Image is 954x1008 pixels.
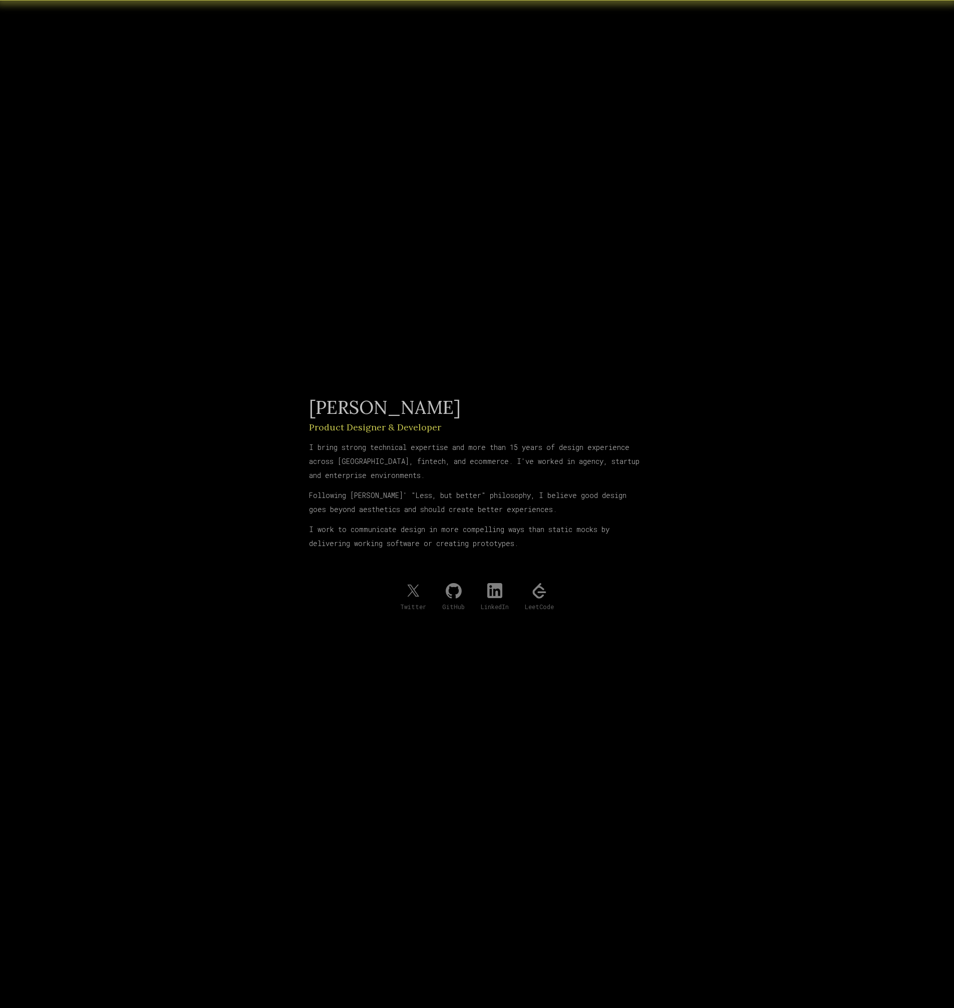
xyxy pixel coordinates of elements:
[442,583,465,611] a: GitHub
[400,583,426,611] a: Twitter
[309,440,646,482] p: I bring strong technical expertise and more than 15 years of design experience across [GEOGRAPHIC...
[487,583,503,599] img: LinkedIn
[309,523,646,551] p: I work to communicate design in more compelling ways than static mocks by delivering working soft...
[309,420,646,434] h2: Product Designer & Developer
[531,583,547,599] img: LeetCode
[309,488,646,517] p: Following [PERSON_NAME]' " " philosophy, I believe good design goes beyond aesthetics and should ...
[525,583,554,611] a: LeetCode
[446,583,462,599] img: Github
[309,397,646,417] h1: [PERSON_NAME]
[416,490,481,500] span: Less, but better
[481,583,509,611] a: LinkedIn
[405,583,421,599] img: Twitter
